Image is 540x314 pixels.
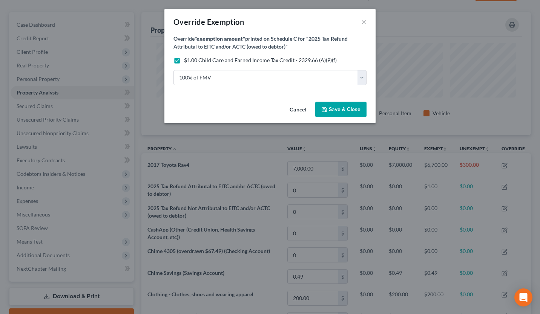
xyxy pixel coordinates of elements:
[195,35,245,42] strong: "exemption amount"
[361,17,367,26] button: ×
[173,35,367,50] label: Override printed on Schedule C for "2025 Tax Refund Attributal to EITC and/or ACTC (owed to debtor)"
[173,17,244,27] div: Override Exemption
[329,106,361,113] span: Save & Close
[184,57,337,63] span: $1.00 Child Care and Earned Income Tax Credit - 2329.66 (A)(9)(f)
[514,288,532,306] div: Open Intercom Messenger
[315,102,367,117] button: Save & Close
[284,102,312,117] button: Cancel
